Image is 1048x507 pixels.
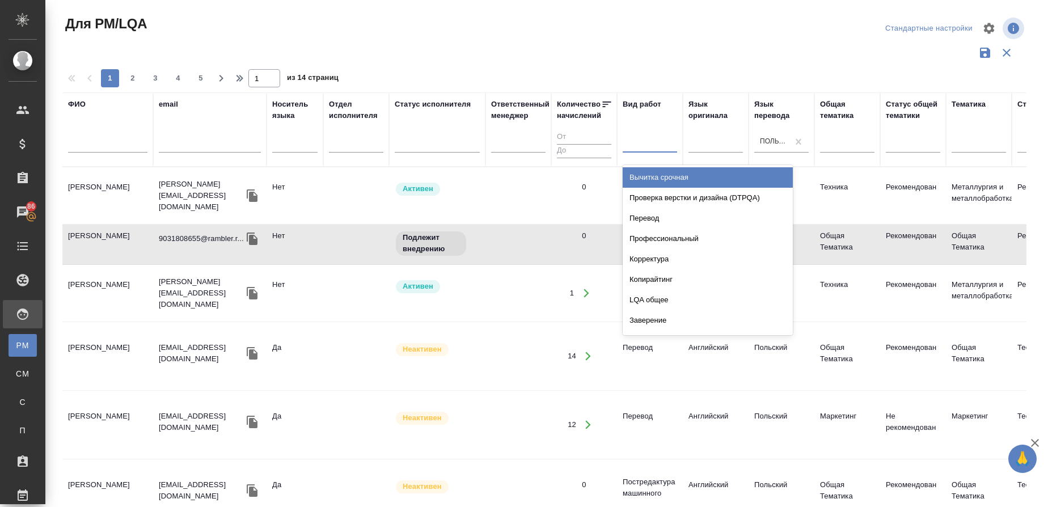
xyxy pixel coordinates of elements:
[557,130,611,145] input: От
[159,179,244,213] p: [PERSON_NAME][EMAIL_ADDRESS][DOMAIN_NAME]
[159,411,244,433] p: [EMAIL_ADDRESS][DOMAIN_NAME]
[159,342,244,365] p: [EMAIL_ADDRESS][DOMAIN_NAME]
[267,225,323,264] td: Нет
[623,290,793,310] div: LQA общее
[124,73,142,84] span: 2
[568,419,576,430] div: 12
[159,276,244,310] p: [PERSON_NAME][EMAIL_ADDRESS][DOMAIN_NAME]
[996,42,1017,64] button: Сбросить фильтры
[623,99,661,110] div: Вид работ
[403,344,442,355] p: Неактивен
[886,99,940,121] div: Статус общей тематики
[159,99,178,110] div: email
[814,405,880,445] td: Маркетинг
[617,336,683,376] td: Перевод
[820,99,874,121] div: Общая тематика
[623,269,793,290] div: Копирайтинг
[14,425,31,436] span: П
[623,310,793,331] div: Заверение
[882,20,975,37] div: split button
[395,99,471,110] div: Статус исполнителя
[14,340,31,351] span: PM
[244,230,261,247] button: Скопировать
[267,273,323,313] td: Нет
[623,188,793,208] div: Проверка верстки и дизайна (DTPQA)
[880,176,946,216] td: Рекомендован
[62,336,153,376] td: [PERSON_NAME]
[9,419,37,442] a: П
[880,405,946,445] td: Не рекомендован
[557,99,601,121] div: Количество начислений
[62,176,153,216] td: [PERSON_NAME]
[946,336,1012,376] td: Общая Тематика
[403,412,442,424] p: Неактивен
[749,405,814,445] td: Польский
[192,69,210,87] button: 5
[688,99,743,121] div: Язык оригинала
[946,176,1012,216] td: Металлургия и металлобработка
[814,225,880,264] td: Общая Тематика
[395,181,480,197] div: Рядовой исполнитель: назначай с учетом рейтинга
[9,391,37,413] a: С
[68,99,86,110] div: ФИО
[146,69,164,87] button: 3
[244,413,261,430] button: Скопировать
[267,336,323,376] td: Да
[395,342,480,357] div: Наши пути разошлись: исполнитель с нами не работает
[880,336,946,376] td: Рекомендован
[582,181,586,193] div: 0
[880,273,946,313] td: Рекомендован
[749,336,814,376] td: Польский
[617,273,683,313] td: Перевод
[146,73,164,84] span: 3
[623,229,793,249] div: Профессиональный
[760,137,789,146] div: Польский
[557,144,611,158] input: До
[574,282,598,305] button: Открыть работы
[62,225,153,264] td: [PERSON_NAME]
[403,183,433,195] p: Активен
[814,336,880,376] td: Общая Тематика
[192,73,210,84] span: 5
[403,232,459,255] p: Подлежит внедрению
[62,405,153,445] td: [PERSON_NAME]
[244,285,261,302] button: Скопировать
[9,334,37,357] a: PM
[617,405,683,445] td: Перевод
[272,99,318,121] div: Носитель языка
[244,345,261,362] button: Скопировать
[568,350,576,362] div: 14
[623,331,793,351] div: Проверка качества перевода (LQA)
[1008,445,1037,473] button: 🙏
[124,69,142,87] button: 2
[623,167,793,188] div: Вычитка срочная
[9,362,37,385] a: CM
[582,230,586,242] div: 0
[617,173,683,218] td: Постредактура машинного перевода
[577,345,600,368] button: Открыть работы
[974,42,996,64] button: Сохранить фильтры
[880,225,946,264] td: Рекомендован
[14,396,31,408] span: С
[403,481,442,492] p: Неактивен
[395,279,480,294] div: Рядовой исполнитель: назначай с учетом рейтинга
[244,187,261,204] button: Скопировать
[814,273,880,313] td: Техника
[814,176,880,216] td: Техника
[329,99,383,121] div: Отдел исполнителя
[3,198,43,226] a: 86
[403,281,433,292] p: Активен
[975,15,1003,42] span: Настроить таблицу
[267,405,323,445] td: Да
[683,336,749,376] td: Английский
[946,273,1012,313] td: Металлургия и металлобработка
[491,99,550,121] div: Ответственный менеджер
[395,230,480,257] div: Свежая кровь: на первые 3 заказа по тематике ставь редактора и фиксируй оценки
[169,73,187,84] span: 4
[244,482,261,499] button: Скопировать
[14,368,31,379] span: CM
[683,405,749,445] td: Английский
[20,201,42,212] span: 86
[1003,18,1026,39] span: Посмотреть информацию
[1013,447,1032,471] span: 🙏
